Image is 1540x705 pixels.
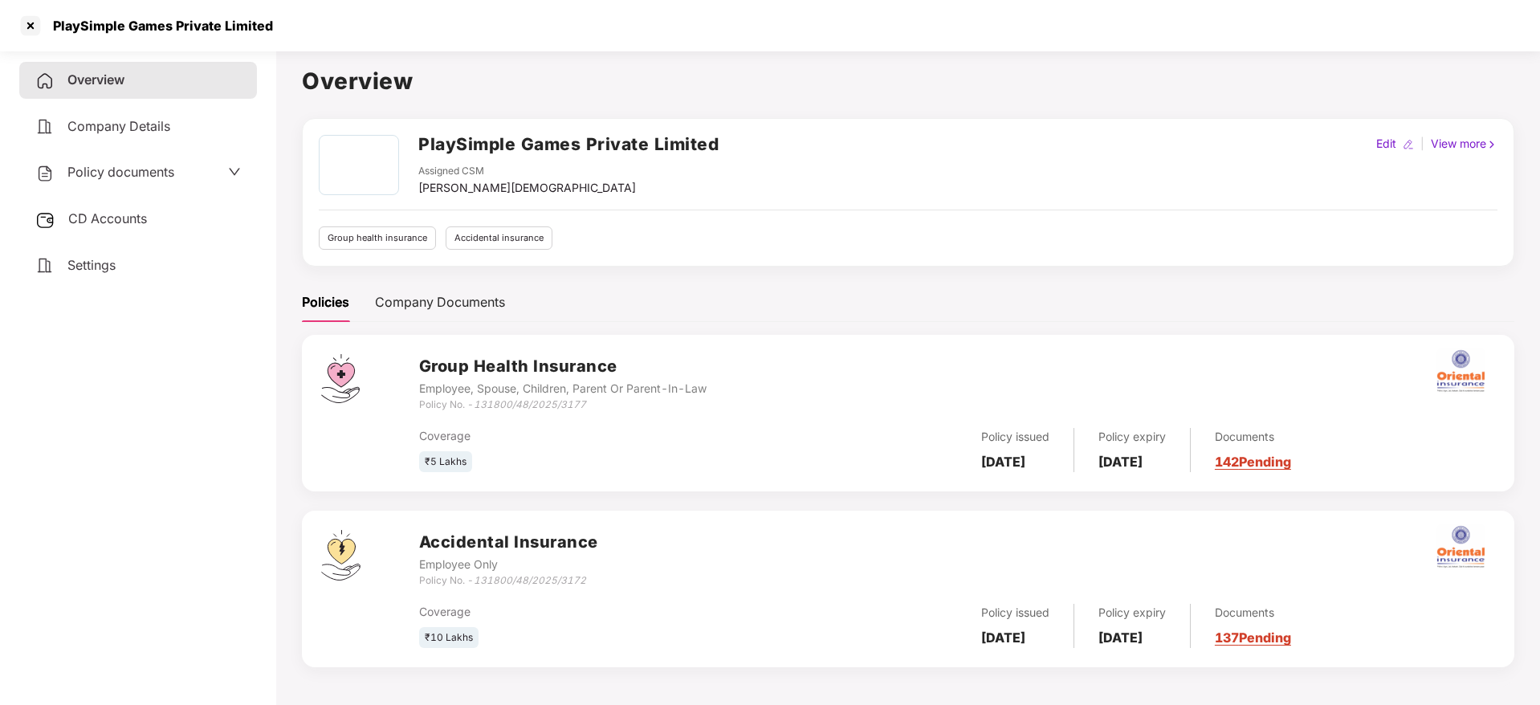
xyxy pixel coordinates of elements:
[1098,604,1166,621] div: Policy expiry
[67,71,124,88] span: Overview
[319,226,436,250] div: Group health insurance
[419,627,479,649] div: ₹10 Lakhs
[419,380,707,397] div: Employee, Spouse, Children, Parent Or Parent-In-Law
[67,164,174,180] span: Policy documents
[321,354,360,403] img: svg+xml;base64,PHN2ZyB4bWxucz0iaHR0cDovL3d3dy53My5vcmcvMjAwMC9zdmciIHdpZHRoPSI0Ny43MTQiIGhlaWdodD...
[1432,343,1489,399] img: oi.png
[1215,630,1291,646] a: 137 Pending
[419,603,778,621] div: Coverage
[446,226,552,250] div: Accidental insurance
[1215,604,1291,621] div: Documents
[419,530,598,555] h3: Accidental Insurance
[35,256,55,275] img: svg+xml;base64,PHN2ZyB4bWxucz0iaHR0cDovL3d3dy53My5vcmcvMjAwMC9zdmciIHdpZHRoPSIyNCIgaGVpZ2h0PSIyNC...
[418,179,636,197] div: [PERSON_NAME][DEMOGRAPHIC_DATA]
[419,397,707,413] div: Policy No. -
[1215,454,1291,470] a: 142 Pending
[419,427,778,445] div: Coverage
[981,454,1025,470] b: [DATE]
[418,131,719,157] h2: PlaySimple Games Private Limited
[1098,454,1143,470] b: [DATE]
[321,530,361,581] img: svg+xml;base64,PHN2ZyB4bWxucz0iaHR0cDovL3d3dy53My5vcmcvMjAwMC9zdmciIHdpZHRoPSI0OS4zMjEiIGhlaWdodD...
[1373,135,1399,153] div: Edit
[1215,428,1291,446] div: Documents
[67,118,170,134] span: Company Details
[67,257,116,273] span: Settings
[228,165,241,178] span: down
[418,164,636,179] div: Assigned CSM
[1432,519,1489,575] img: oi.png
[35,71,55,91] img: svg+xml;base64,PHN2ZyB4bWxucz0iaHR0cDovL3d3dy53My5vcmcvMjAwMC9zdmciIHdpZHRoPSIyNCIgaGVpZ2h0PSIyNC...
[35,164,55,183] img: svg+xml;base64,PHN2ZyB4bWxucz0iaHR0cDovL3d3dy53My5vcmcvMjAwMC9zdmciIHdpZHRoPSIyNCIgaGVpZ2h0PSIyNC...
[302,292,349,312] div: Policies
[35,210,55,230] img: svg+xml;base64,PHN2ZyB3aWR0aD0iMjUiIGhlaWdodD0iMjQiIHZpZXdCb3g9IjAgMCAyNSAyNCIgZmlsbD0ibm9uZSIgeG...
[35,117,55,137] img: svg+xml;base64,PHN2ZyB4bWxucz0iaHR0cDovL3d3dy53My5vcmcvMjAwMC9zdmciIHdpZHRoPSIyNCIgaGVpZ2h0PSIyNC...
[419,451,472,473] div: ₹5 Lakhs
[1098,428,1166,446] div: Policy expiry
[43,18,273,34] div: PlaySimple Games Private Limited
[419,556,598,573] div: Employee Only
[419,354,707,379] h3: Group Health Insurance
[981,630,1025,646] b: [DATE]
[302,63,1514,99] h1: Overview
[68,210,147,226] span: CD Accounts
[474,398,586,410] i: 131800/48/2025/3177
[1403,139,1414,150] img: editIcon
[419,573,598,589] div: Policy No. -
[474,574,586,586] i: 131800/48/2025/3172
[1486,139,1497,150] img: rightIcon
[1417,135,1428,153] div: |
[1428,135,1501,153] div: View more
[981,428,1049,446] div: Policy issued
[1098,630,1143,646] b: [DATE]
[981,604,1049,621] div: Policy issued
[375,292,505,312] div: Company Documents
